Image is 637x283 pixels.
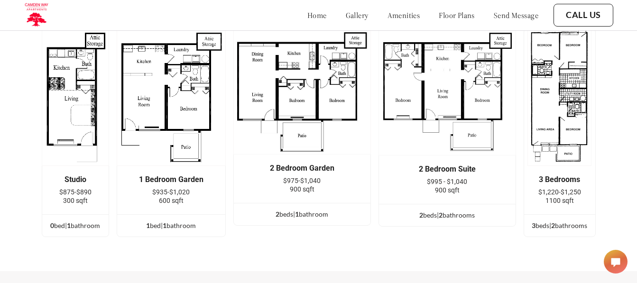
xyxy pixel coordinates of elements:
img: example [527,28,591,166]
div: 2 Bedroom Garden [248,164,356,173]
a: amenities [388,10,420,20]
span: 300 sqft [63,197,88,204]
span: 900 sqft [290,185,314,193]
img: example [379,28,516,155]
a: send message [494,10,538,20]
span: 2 [551,221,555,229]
div: 3 Bedrooms [538,175,581,184]
div: bed s | bathroom s [524,220,595,231]
div: bed | bathroom [42,220,109,231]
span: 600 sqft [159,197,184,204]
div: bed s | bathroom s [379,210,516,220]
span: $875-$890 [59,188,92,196]
span: $975-$1,040 [283,177,321,184]
div: bed | bathroom [117,220,225,231]
img: example [233,28,371,155]
span: 1 [295,210,299,218]
a: Call Us [566,10,601,20]
span: $1,220-$1,250 [538,188,581,196]
span: 3 [532,221,535,229]
div: Studio [56,175,94,184]
div: bed s | bathroom [234,209,370,219]
span: 2 [276,210,279,218]
a: home [307,10,327,20]
span: 1100 sqft [545,197,574,204]
a: floor plans [439,10,475,20]
div: 2 Bedroom Suite [393,165,501,173]
div: 1 Bedroom Garden [131,175,211,184]
span: 0 [50,221,54,229]
span: 2 [439,211,443,219]
button: Call Us [554,4,613,27]
span: $935-$1,020 [152,188,190,196]
a: gallery [346,10,369,20]
span: 900 sqft [435,186,460,194]
img: example [117,28,226,166]
span: 1 [146,221,150,229]
span: 2 [419,211,423,219]
img: Company logo [24,2,49,28]
span: $995 - $1,040 [427,178,467,185]
img: example [42,28,109,166]
span: 1 [67,221,71,229]
span: 1 [163,221,166,229]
